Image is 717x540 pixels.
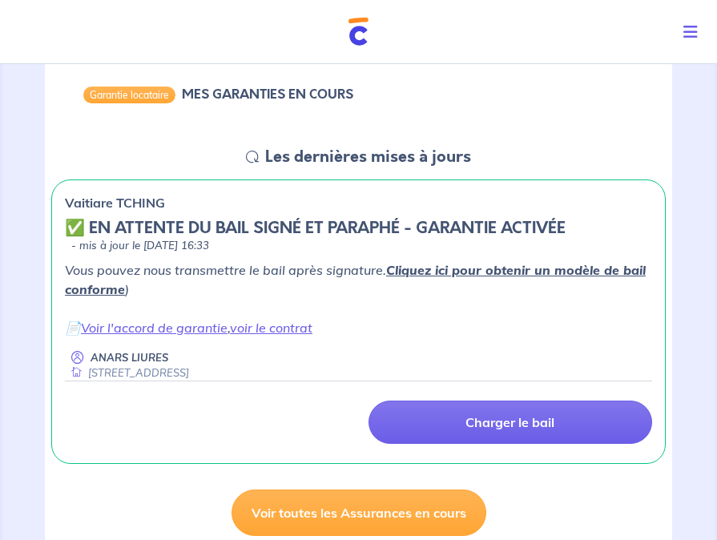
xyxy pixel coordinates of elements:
a: voir le contrat [230,320,312,336]
p: - mis à jour le [DATE] 16:33 [71,238,209,254]
p: Charger le bail [465,414,554,430]
div: [STREET_ADDRESS] [65,365,189,381]
img: Cautioneo [348,18,369,46]
div: Garantie locataire [83,87,175,103]
h5: ✅️️️ EN ATTENTE DU BAIL SIGNÉ ET PARAPHÉ - GARANTIE ACTIVÉE [65,219,566,238]
a: Charger le bail [369,401,653,444]
div: state: CONTRACT-SIGNED, Context: IN-LANDLORD,IS-GL-CAUTION-IN-LANDLORD [65,219,652,254]
p: ANARS LIURES [91,350,168,365]
a: Voir l'accord de garantie [81,320,228,336]
p: Vaitiare TCHING [65,193,165,212]
a: Cliquez ici pour obtenir un modèle de bail conforme [65,262,646,297]
em: Vous pouvez nous transmettre le bail après signature. ) [65,262,646,297]
h6: MES GARANTIES EN COURS [182,87,353,102]
button: Toggle navigation [671,11,717,53]
em: 📄 , [65,320,312,336]
a: Voir toutes les Assurances en cours [232,490,486,536]
h5: Les dernières mises à jours [265,147,471,167]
